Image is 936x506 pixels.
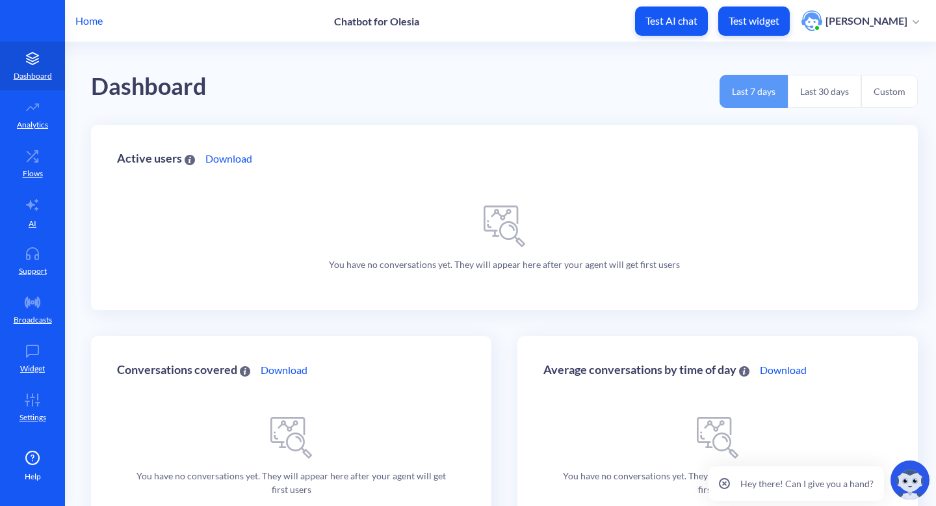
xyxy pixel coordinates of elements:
[635,7,708,36] button: Test AI chat
[718,7,790,36] button: Test widget
[14,314,52,326] p: Broadcasts
[556,469,879,496] p: You have no conversations yet. They will appear here after your agent will get first users
[130,469,452,496] p: You have no conversations yet. They will appear here after your agent will get first users
[17,119,48,131] p: Analytics
[334,15,419,27] p: Chatbot for Olesia
[117,364,250,376] div: Conversations covered
[543,364,749,376] div: Average conversations by time of day
[205,151,252,166] a: Download
[117,152,195,165] div: Active users
[23,168,43,180] p: Flows
[645,14,697,27] p: Test AI chat
[760,362,807,378] a: Download
[329,258,680,271] p: You have no conversations yet. They will appear here after your agent will get first users
[729,14,779,27] p: Test widget
[25,471,41,483] span: Help
[740,477,874,490] p: Hey there! Can I give you a hand?
[861,75,918,108] button: Custom
[825,14,907,28] p: [PERSON_NAME]
[91,68,207,105] div: Dashboard
[20,363,45,375] p: Widget
[29,218,36,230] p: AI
[720,75,788,108] button: Last 7 days
[75,13,103,29] p: Home
[19,412,46,423] p: Settings
[19,265,47,277] p: Support
[801,10,822,31] img: user photo
[788,75,861,108] button: Last 30 days
[261,362,307,378] a: Download
[890,460,929,499] img: copilot-icon.svg
[795,9,926,33] button: user photo[PERSON_NAME]
[14,70,52,82] p: Dashboard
